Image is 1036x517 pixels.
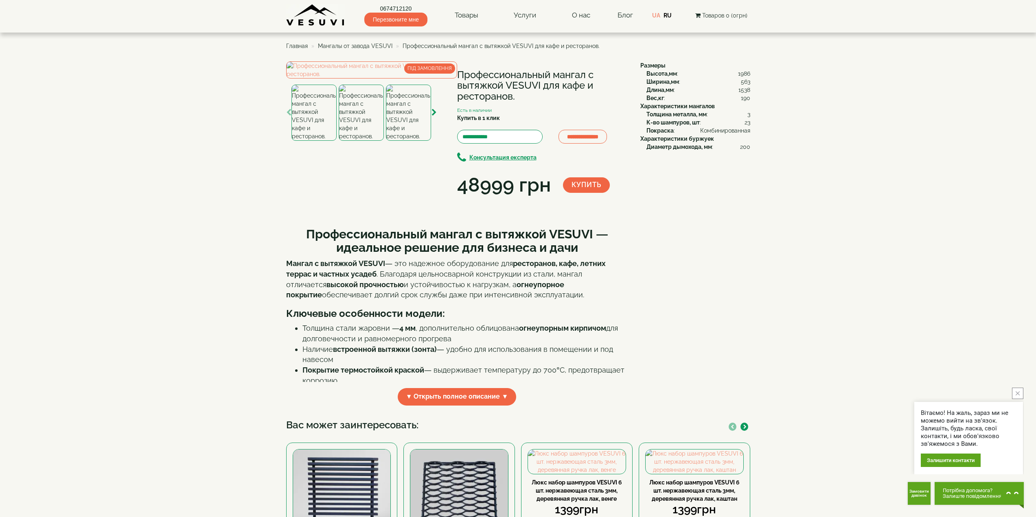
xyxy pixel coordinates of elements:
[702,12,747,19] span: Товаров 0 (0грн)
[646,70,677,77] b: Высота,мм
[693,11,750,20] button: Товаров 0 (0грн)
[664,12,672,19] a: RU
[447,6,486,25] a: Товары
[286,259,385,268] strong: Мангал с вытяжкой VESUVI
[364,13,427,26] span: Перезвоните мне
[921,454,981,467] div: Залишити контакти
[700,127,750,135] span: Комбинированная
[646,86,750,94] div: :
[398,388,517,406] span: ▼ Открыть полное описание ▼
[457,114,500,122] label: Купить в 1 клик
[646,144,712,150] b: Диаметр дымохода, мм
[943,488,1002,493] span: Потрібна допомога?
[469,154,537,161] b: Консультация експерта
[745,118,750,127] span: 23
[921,409,1016,448] div: Вітаємо! На жаль, зараз ми не можемо вийти на зв'язок. Залишіть, будь ласка, свої контакти, і ми ...
[302,365,628,386] li: — выдерживает температуру до 700°C, предотвращает коррозию
[302,344,628,365] li: Наличие — удобно для использования в помещении и под навесом
[386,85,431,141] img: Профессиональный мангал с вытяжкой VESUVI для кафе и ресторанов.
[286,258,628,300] p: — это надежное оборудование для . Благодаря цельносварной конструкции из стали, мангал отличается...
[646,94,750,102] div: :
[291,85,337,141] img: Профессиональный мангал с вытяжкой VESUVI для кафе и ресторанов.
[302,323,628,344] li: Толщина стали жаровни — , дополнительно облицована для долговечности и равномерного прогрева
[306,227,608,255] b: Профессиональный мангал с вытяжкой VESUVI — идеальное решение для бизнеса и дачи
[646,78,750,86] div: :
[646,449,743,474] img: Люкс набор шампуров VESUVI 6 шт. нержавеющая сталь 3мм, деревянная ручка лак, каштан
[618,11,633,19] a: Блог
[457,107,492,113] small: Есть в наличии
[646,143,750,151] div: :
[286,43,308,49] a: Главная
[646,118,750,127] div: :
[738,86,750,94] span: 1538
[457,171,551,199] div: 48999 грн
[649,479,740,502] a: Люкс набор шампуров VESUVI 6 шт. нержавеющая сталь 3мм, деревянная ручка лак, каштан
[738,70,750,78] span: 1986
[528,449,626,474] img: Люкс набор шампуров VESUVI 6 шт. нержавеющая сталь 3мм, деревянная ручка лак, венге
[519,324,606,332] strong: огнеупорным кирпичом
[286,4,345,26] img: Завод VESUVI
[640,62,666,69] b: Размеры
[286,308,445,319] b: Ключевые особенности модели:
[740,143,750,151] span: 200
[364,4,427,13] a: 0674712120
[640,103,715,109] b: Характеристики мангалов
[286,61,457,79] img: Профессиональный мангал с вытяжкой VESUVI для кафе и ресторанов.
[909,489,929,497] span: Замовити дзвінок
[333,345,437,353] strong: встроенной вытяжки (зонта)
[286,259,606,278] strong: ресторанов, кафе, летних террас и частных усадеб
[1012,388,1023,399] button: close button
[457,70,628,102] h1: Профессиональный мангал с вытяжкой VESUVI для кафе и ресторанов.
[646,79,679,85] b: Ширина,мм
[532,479,622,502] a: Люкс набор шампуров VESUVI 6 шт. нержавеющая сталь 3мм, деревянная ручка лак, венге
[646,70,750,78] div: :
[564,6,598,25] a: О нас
[943,493,1002,499] span: Залиште повідомлення
[404,63,455,74] span: ПІД ЗАМОВЛЕННЯ
[646,95,664,101] b: Вес,кг
[286,420,750,430] h3: Вас может заинтересовать:
[741,78,750,86] span: 563
[908,482,931,505] button: Get Call button
[563,177,610,193] button: Купить
[403,43,600,49] span: Профессиональный мангал с вытяжкой VESUVI для кафе и ресторанов.
[747,110,750,118] span: 3
[399,324,416,332] strong: 4 мм
[318,43,392,49] a: Мангалы от завода VESUVI
[326,280,404,289] strong: высокой прочностью
[646,110,750,118] div: :
[646,111,707,118] b: Толщина металла, мм
[646,127,674,134] b: Покраска
[302,366,424,374] strong: Покрытие термостойкой краской
[646,87,674,93] b: Длина,мм
[506,6,544,25] a: Услуги
[646,119,700,126] b: К-во шампуров, шт
[741,94,750,102] span: 190
[652,12,660,19] a: UA
[339,85,384,141] img: Профессиональный мангал с вытяжкой VESUVI для кафе и ресторанов.
[935,482,1024,505] button: Chat button
[646,127,750,135] div: :
[640,135,714,142] b: Характеристики буржуек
